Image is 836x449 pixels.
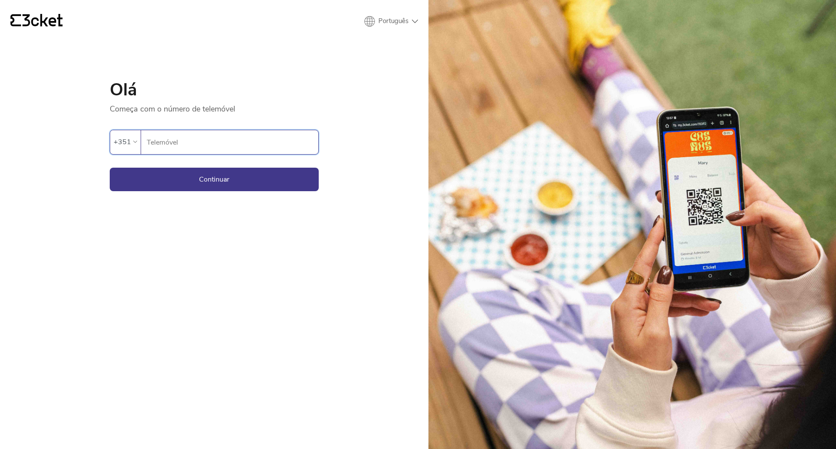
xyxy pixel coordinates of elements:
[141,130,318,155] label: Telemóvel
[110,81,319,98] h1: Olá
[10,14,63,29] a: {' '}
[146,130,318,154] input: Telemóvel
[114,135,131,149] div: +351
[10,14,21,27] g: {' '}
[110,168,319,191] button: Continuar
[110,98,319,114] p: Começa com o número de telemóvel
